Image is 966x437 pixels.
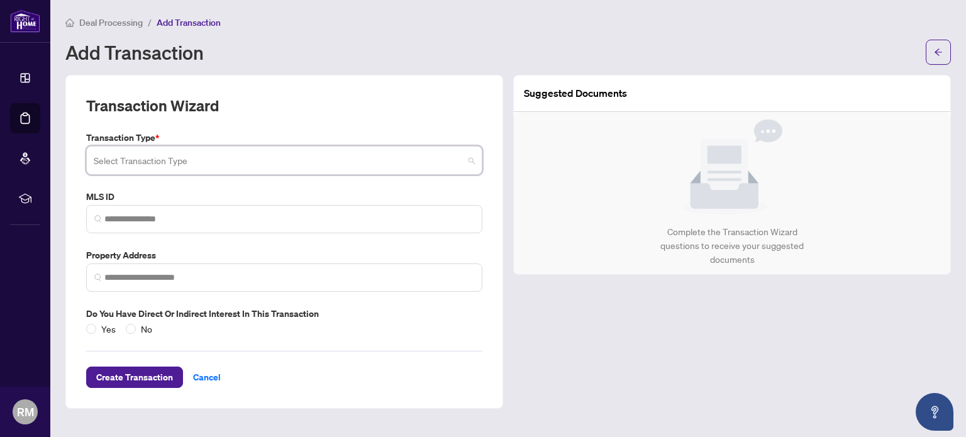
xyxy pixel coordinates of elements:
label: MLS ID [86,190,482,204]
label: Property Address [86,248,482,262]
span: arrow-left [934,48,943,57]
img: Null State Icon [682,119,782,215]
span: Create Transaction [96,367,173,387]
div: Complete the Transaction Wizard questions to receive your suggested documents [647,225,818,267]
span: Yes [96,322,121,336]
li: / [148,15,152,30]
span: Deal Processing [79,17,143,28]
span: Cancel [193,367,221,387]
button: Cancel [183,367,231,388]
label: Do you have direct or indirect interest in this transaction [86,307,482,321]
article: Suggested Documents [524,86,627,101]
span: RM [17,403,34,421]
img: search_icon [94,215,102,223]
button: Open asap [916,393,953,431]
label: Transaction Type [86,131,482,145]
button: Create Transaction [86,367,183,388]
span: home [65,18,74,27]
h1: Add Transaction [65,42,204,62]
h2: Transaction Wizard [86,96,219,116]
img: search_icon [94,274,102,281]
span: No [136,322,157,336]
img: logo [10,9,40,33]
span: Add Transaction [157,17,221,28]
